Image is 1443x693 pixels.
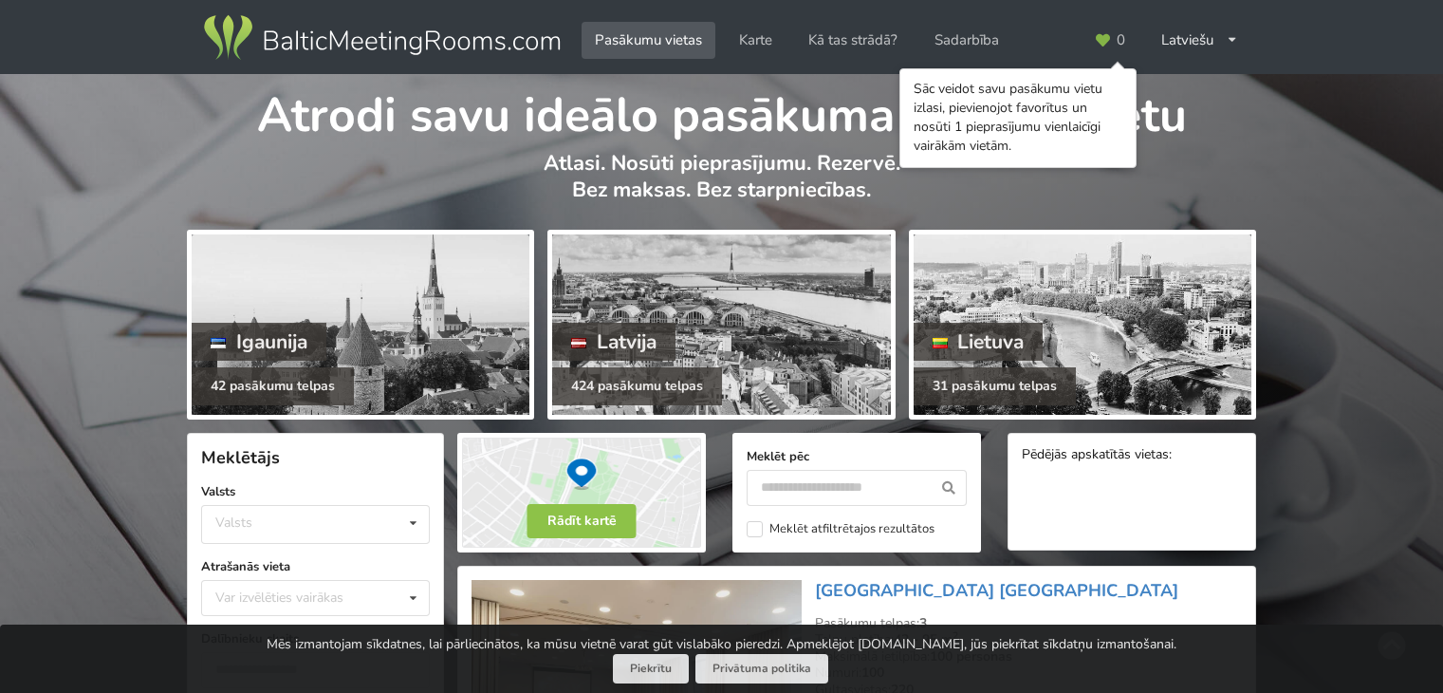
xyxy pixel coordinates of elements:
[815,615,1242,632] div: Pasākumu telpas:
[1117,33,1125,47] span: 0
[1148,22,1251,59] div: Latviešu
[919,614,927,632] strong: 3
[200,11,564,65] img: Baltic Meeting Rooms
[192,367,354,405] div: 42 pasākumu telpas
[695,654,828,684] a: Privātuma politika
[552,367,722,405] div: 424 pasākumu telpas
[1022,447,1242,465] div: Pēdējās apskatītās vietas:
[582,22,715,59] a: Pasākumu vietas
[211,587,386,609] div: Var izvēlēties vairākas
[613,654,689,684] button: Piekrītu
[795,22,911,59] a: Kā tas strādā?
[552,323,675,361] div: Latvija
[187,150,1256,223] p: Atlasi. Nosūti pieprasījumu. Rezervē. Bez maksas. Bez starpniecības.
[201,482,430,501] label: Valsts
[914,323,1044,361] div: Lietuva
[192,323,326,361] div: Igaunija
[187,230,534,420] a: Igaunija 42 pasākumu telpas
[815,579,1178,602] a: [GEOGRAPHIC_DATA] [GEOGRAPHIC_DATA]
[921,22,1012,59] a: Sadarbība
[747,521,934,537] label: Meklēt atfiltrētajos rezultātos
[201,446,280,469] span: Meklētājs
[909,230,1256,420] a: Lietuva 31 pasākumu telpas
[914,367,1076,405] div: 31 pasākumu telpas
[457,433,706,553] img: Rādīt kartē
[527,504,637,538] button: Rādīt kartē
[914,80,1122,156] div: Sāc veidot savu pasākumu vietu izlasi, pievienojot favorītus un nosūti 1 pieprasījumu vienlaicīgi...
[187,74,1256,146] h1: Atrodi savu ideālo pasākuma norises vietu
[747,447,967,466] label: Meklēt pēc
[215,515,252,531] div: Valsts
[547,230,895,420] a: Latvija 424 pasākumu telpas
[201,557,430,576] label: Atrašanās vieta
[726,22,786,59] a: Karte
